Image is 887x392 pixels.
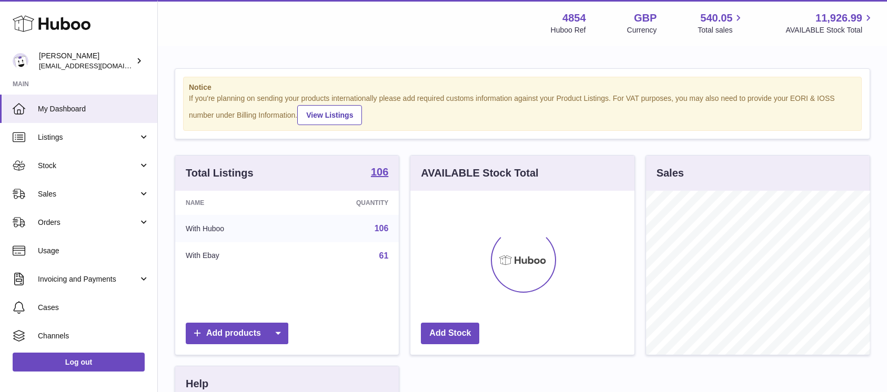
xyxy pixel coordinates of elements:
[175,242,293,270] td: With Ebay
[421,323,479,344] a: Add Stock
[38,331,149,341] span: Channels
[371,167,388,179] a: 106
[39,61,155,70] span: [EMAIL_ADDRESS][DOMAIN_NAME]
[38,303,149,313] span: Cases
[785,25,874,35] span: AVAILABLE Stock Total
[297,105,362,125] a: View Listings
[634,11,657,25] strong: GBP
[175,215,293,242] td: With Huboo
[38,218,138,228] span: Orders
[379,251,389,260] a: 61
[375,224,389,233] a: 106
[38,189,138,199] span: Sales
[189,94,856,125] div: If you're planning on sending your products internationally please add required customs informati...
[627,25,657,35] div: Currency
[38,132,138,142] span: Listings
[186,377,208,391] h3: Help
[189,82,856,92] strong: Notice
[421,166,538,180] h3: AVAILABLE Stock Total
[657,166,684,180] h3: Sales
[562,11,586,25] strong: 4854
[698,11,744,35] a: 540.05 Total sales
[186,166,254,180] h3: Total Listings
[38,161,138,171] span: Stock
[551,25,586,35] div: Huboo Ref
[700,11,732,25] span: 540.05
[698,25,744,35] span: Total sales
[815,11,862,25] span: 11,926.99
[13,53,28,69] img: jimleo21@yahoo.gr
[175,191,293,215] th: Name
[38,104,149,114] span: My Dashboard
[293,191,399,215] th: Quantity
[186,323,288,344] a: Add products
[39,51,134,71] div: [PERSON_NAME]
[38,246,149,256] span: Usage
[13,353,145,372] a: Log out
[38,274,138,284] span: Invoicing and Payments
[785,11,874,35] a: 11,926.99 AVAILABLE Stock Total
[371,167,388,177] strong: 106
